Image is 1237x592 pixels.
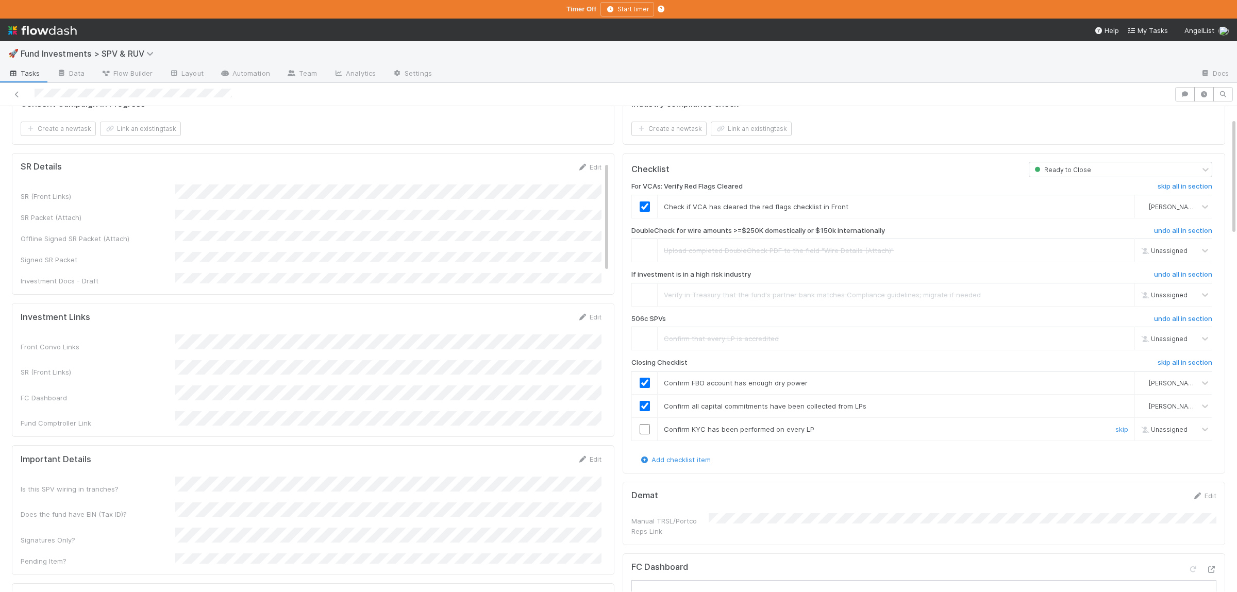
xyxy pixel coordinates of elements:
span: Check if VCA has cleared the red flags checklist in Front [664,202,848,211]
div: Front Convo Links [21,342,175,352]
div: Signatures Only? [21,535,175,545]
h5: Investment Links [21,312,90,323]
strong: Timer Off [566,5,596,13]
span: Unassigned [1139,247,1188,255]
a: undo all in section [1154,270,1212,283]
h6: skip all in section [1158,359,1212,367]
span: Confirm all capital commitments have been collected from LPs [664,402,866,410]
div: Fund Comptroller Link [21,418,175,428]
h6: 506c SPVs [631,315,666,323]
span: Fund Investments > SPV & RUV [21,48,159,59]
button: Create a newtask [21,122,96,136]
div: Investment Docs - Draft [21,276,175,286]
a: My Tasks [1127,25,1168,36]
span: Unassigned [1139,291,1188,299]
span: Confirm that every LP is accredited [664,334,779,343]
span: [PERSON_NAME] [1149,402,1199,410]
h5: FC Dashboard [631,562,688,572]
a: Data [48,66,93,82]
span: [PERSON_NAME] [1149,202,1199,210]
div: Is this SPV wiring in tranches? [21,484,175,494]
a: Settings [384,66,440,82]
a: Flow Builder [93,66,161,82]
img: avatar_55b415e2-df6a-4422-95b4-4512075a58f2.png [1218,26,1229,36]
div: Pending Item? [21,556,175,566]
img: avatar_55b415e2-df6a-4422-95b4-4512075a58f2.png [1139,379,1147,387]
span: Verify in Treasury that the fund's partner bank matches Compliance guidelines; migrate if needed [664,291,981,299]
div: Help [1094,25,1119,36]
h6: DoubleCheck for wire amounts >=$250K domestically or $150k internationally [631,227,885,235]
div: Manual TRSL/Portco Reps Link [631,516,709,536]
span: Tasks [8,68,40,78]
a: Edit [577,313,601,321]
button: Create a newtask [631,122,707,136]
span: Upload completed DoubleCheck PDF to the field "Wire Details (Attach)" [664,246,894,255]
h6: undo all in section [1154,227,1212,235]
h6: Closing Checklist [631,359,688,367]
div: SR (Front Links) [21,367,175,377]
img: avatar_55b415e2-df6a-4422-95b4-4512075a58f2.png [1139,402,1147,410]
div: Signed SR Packet [21,255,175,265]
a: Edit [577,455,601,463]
button: Link an existingtask [100,122,181,136]
span: Confirm KYC has been performed on every LP [664,425,814,433]
a: skip all in section [1158,359,1212,371]
h5: Demat [631,490,658,501]
span: Unassigned [1139,335,1188,343]
a: Analytics [325,66,384,82]
h6: If investment is in a high risk industry [631,270,751,279]
a: Edit [577,163,601,171]
span: Ready to Close [1032,166,1091,174]
a: undo all in section [1154,315,1212,327]
a: undo all in section [1154,227,1212,239]
img: logo-inverted-e16ddd16eac7371096b0.svg [8,22,77,39]
div: Offline Signed SR Packet (Attach) [21,233,175,244]
a: skip [1115,425,1128,433]
h5: Checklist [631,164,670,175]
h5: Important Details [21,454,91,465]
div: SR (Front Links) [21,191,175,201]
span: [PERSON_NAME] [1149,379,1199,387]
h6: undo all in section [1154,315,1212,323]
img: avatar_55b415e2-df6a-4422-95b4-4512075a58f2.png [1139,202,1147,211]
a: Docs [1192,66,1237,82]
h6: For VCAs: Verify Red Flags Cleared [631,182,743,191]
div: SR Packet (Attach) [21,212,175,223]
h6: skip all in section [1158,182,1212,191]
span: 🚀 [8,49,19,58]
a: Layout [161,66,212,82]
a: Automation [212,66,278,82]
a: skip all in section [1158,182,1212,195]
span: Flow Builder [101,68,153,78]
a: Edit [1192,492,1216,500]
a: Add checklist item [639,455,711,464]
span: AngelList [1184,26,1214,35]
button: Start timer [600,2,654,16]
span: Confirm FBO account has enough dry power [664,379,808,387]
a: Team [278,66,325,82]
span: My Tasks [1127,26,1168,35]
span: Unassigned [1139,426,1188,433]
h6: undo all in section [1154,270,1212,279]
button: Link an existingtask [711,122,792,136]
div: FC Dashboard [21,393,175,403]
h5: SR Details [21,162,62,172]
div: Does the fund have EIN (Tax ID)? [21,509,175,519]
